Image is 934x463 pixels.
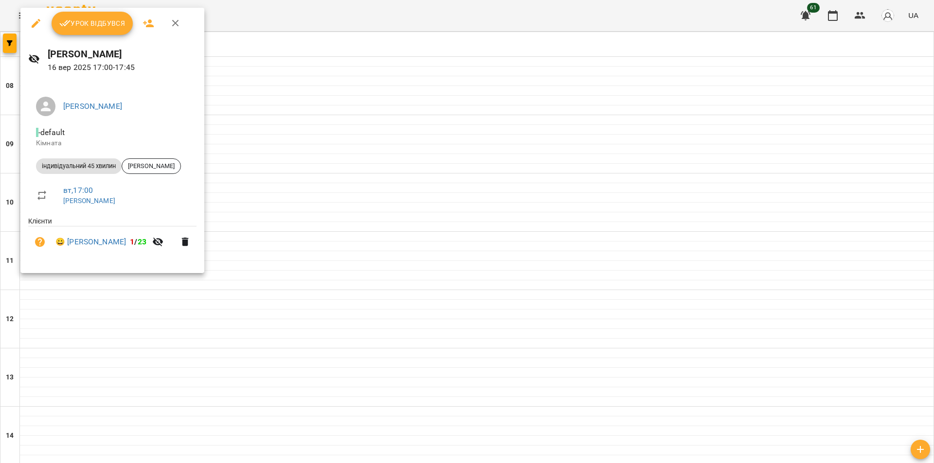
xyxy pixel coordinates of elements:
[36,138,189,148] p: Кімната
[63,102,122,111] a: [PERSON_NAME]
[36,162,122,171] span: індивідуальний 45 хвилин
[130,237,134,246] span: 1
[36,128,67,137] span: - default
[59,17,126,29] span: Урок відбувся
[48,47,197,62] h6: [PERSON_NAME]
[48,62,197,73] p: 16 вер 2025 17:00 - 17:45
[28,216,197,261] ul: Клієнти
[122,158,181,174] div: [PERSON_NAME]
[63,186,93,195] a: вт , 17:00
[28,230,52,254] button: Візит ще не сплачено. Додати оплату?
[130,237,146,246] b: /
[122,162,180,171] span: [PERSON_NAME]
[138,237,146,246] span: 23
[52,12,133,35] button: Урок відбувся
[63,197,115,205] a: [PERSON_NAME]
[55,236,126,248] a: 😀 [PERSON_NAME]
